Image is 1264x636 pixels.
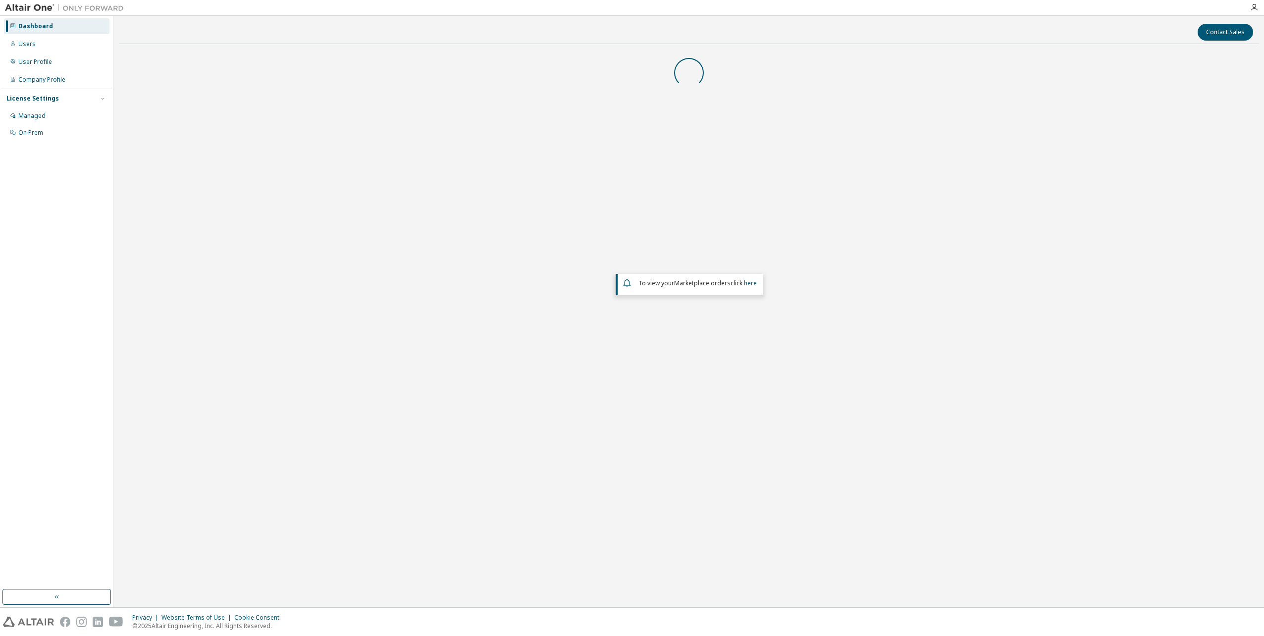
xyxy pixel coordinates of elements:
img: linkedin.svg [93,617,103,627]
img: youtube.svg [109,617,123,627]
a: here [744,279,757,287]
div: License Settings [6,95,59,103]
button: Contact Sales [1198,24,1253,41]
div: User Profile [18,58,52,66]
em: Marketplace orders [674,279,731,287]
div: Managed [18,112,46,120]
div: Company Profile [18,76,65,84]
div: Privacy [132,614,161,622]
img: Altair One [5,3,129,13]
div: On Prem [18,129,43,137]
span: To view your click [638,279,757,287]
div: Users [18,40,36,48]
p: © 2025 Altair Engineering, Inc. All Rights Reserved. [132,622,285,630]
div: Dashboard [18,22,53,30]
div: Website Terms of Use [161,614,234,622]
img: altair_logo.svg [3,617,54,627]
img: facebook.svg [60,617,70,627]
div: Cookie Consent [234,614,285,622]
img: instagram.svg [76,617,87,627]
